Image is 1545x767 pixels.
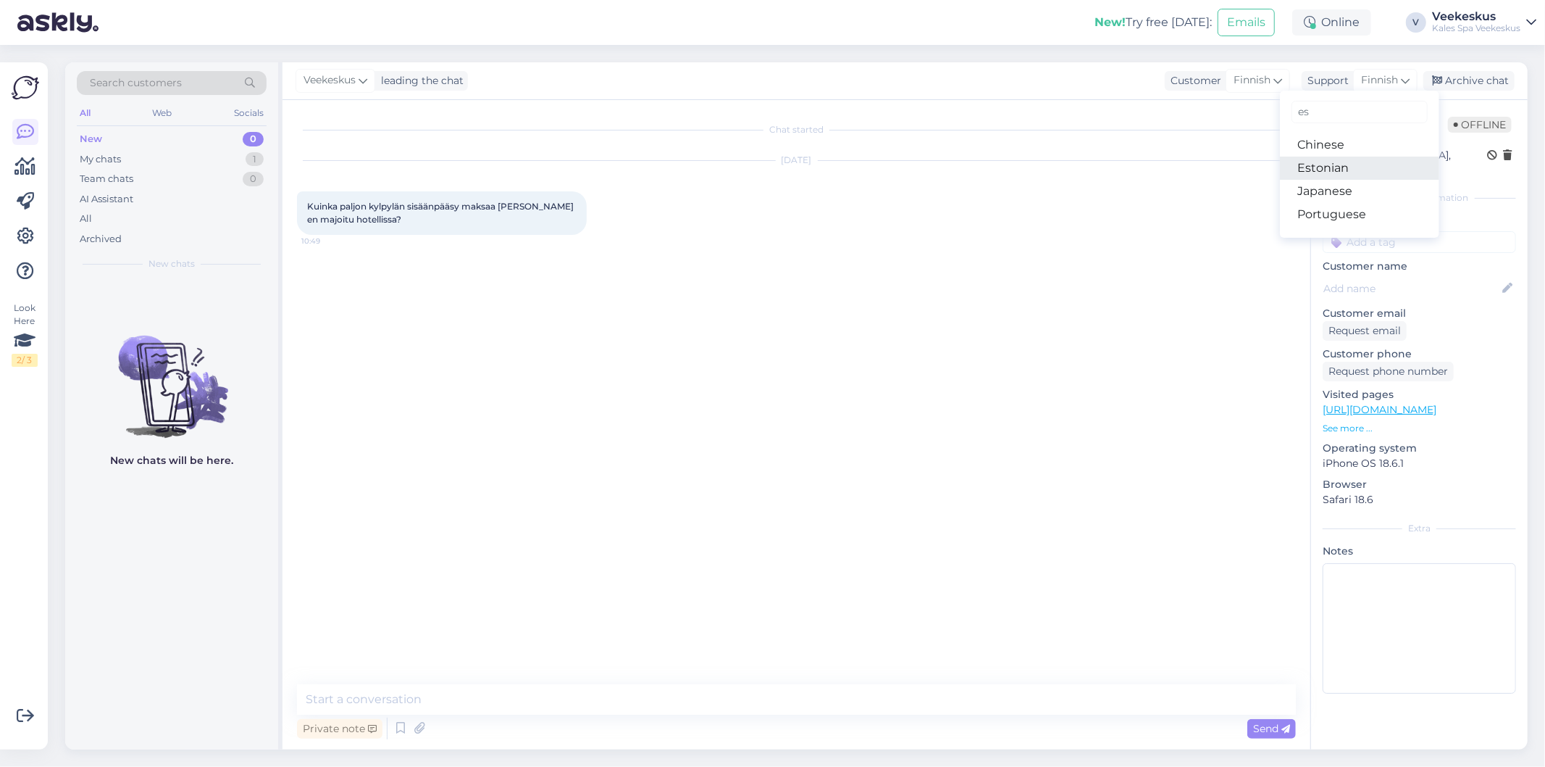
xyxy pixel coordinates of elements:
[1323,544,1516,559] p: Notes
[1448,117,1512,133] span: Offline
[80,132,102,146] div: New
[1292,9,1371,36] div: Online
[297,123,1296,136] div: Chat started
[148,257,195,270] span: New chats
[1432,11,1536,34] a: VeekeskusKales Spa Veekeskus
[1323,347,1516,362] p: Customer phone
[1323,403,1436,416] a: [URL][DOMAIN_NAME]
[1323,492,1516,507] p: Safari 18.6
[1302,73,1349,88] div: Support
[1323,306,1516,321] p: Customer email
[1291,101,1428,123] input: Type to filter...
[1094,14,1212,31] div: Try free [DATE]:
[1323,422,1516,435] p: See more ...
[1094,15,1126,29] b: New!
[1323,456,1516,471] p: iPhone OS 18.6.1
[301,236,356,246] span: 10:49
[1323,321,1407,341] div: Request email
[1280,180,1439,203] a: Japanese
[246,152,264,167] div: 1
[303,72,356,88] span: Veekeskus
[1253,722,1290,735] span: Send
[231,104,267,123] div: Socials
[80,172,133,186] div: Team chats
[1323,387,1516,402] p: Visited pages
[150,104,175,123] div: Web
[307,201,576,225] span: Kuinka paljon kylpylän sisäänpääsy maksaa [PERSON_NAME] en majoitu hotellissa?
[1323,522,1516,535] div: Extra
[1323,259,1516,274] p: Customer name
[297,154,1296,167] div: [DATE]
[1218,9,1275,36] button: Emails
[1280,133,1439,157] a: Chinese
[1280,157,1439,180] a: Estonian
[243,172,264,186] div: 0
[80,192,133,207] div: AI Assistant
[77,104,93,123] div: All
[297,719,382,739] div: Private note
[1323,281,1499,297] input: Add name
[1280,203,1439,226] a: Portuguese
[1323,231,1516,253] input: Add a tag
[1234,72,1270,88] span: Finnish
[1406,12,1426,33] div: V
[1432,11,1520,22] div: Veekeskus
[1361,72,1398,88] span: Finnish
[1323,477,1516,492] p: Browser
[375,73,464,88] div: leading the chat
[1432,22,1520,34] div: Kales Spa Veekeskus
[1323,441,1516,456] p: Operating system
[80,232,122,246] div: Archived
[1323,362,1454,381] div: Request phone number
[80,152,121,167] div: My chats
[243,132,264,146] div: 0
[90,75,182,91] span: Search customers
[1423,71,1515,91] div: Archive chat
[12,354,38,367] div: 2 / 3
[65,310,278,440] img: No chats
[1165,73,1221,88] div: Customer
[12,74,39,101] img: Askly Logo
[12,302,38,367] div: Look Here
[110,453,233,468] p: New chats will be here.
[80,212,92,226] div: All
